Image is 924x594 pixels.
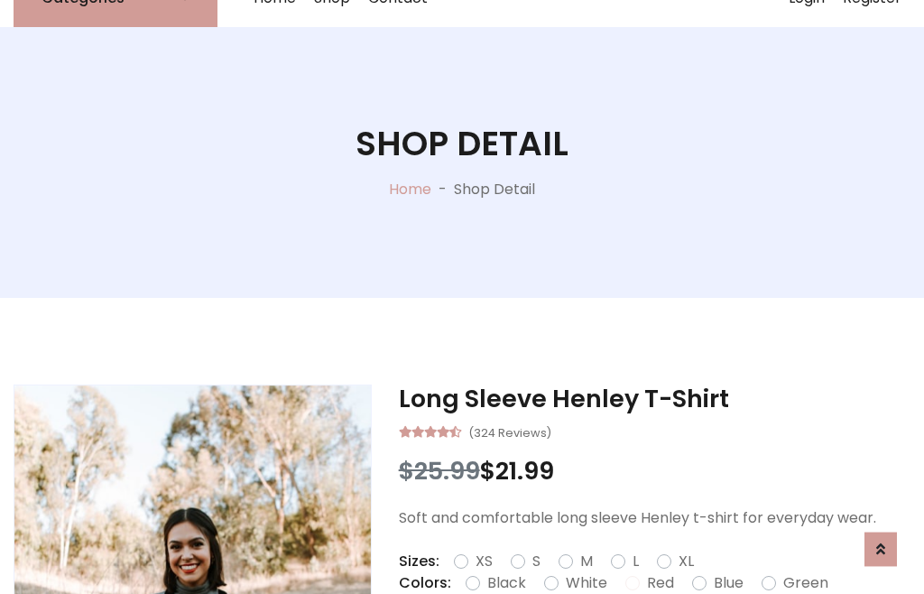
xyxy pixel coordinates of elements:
[580,551,593,572] label: M
[532,551,541,572] label: S
[633,551,639,572] label: L
[566,572,607,594] label: White
[714,572,744,594] label: Blue
[399,454,480,487] span: $25.99
[495,454,554,487] span: 21.99
[399,572,451,594] p: Colors:
[679,551,694,572] label: XL
[389,179,431,200] a: Home
[454,179,535,200] p: Shop Detail
[487,572,526,594] label: Black
[356,124,568,164] h1: Shop Detail
[399,385,910,413] h3: Long Sleeve Henley T-Shirt
[783,572,828,594] label: Green
[399,457,910,486] h3: $
[399,507,910,529] p: Soft and comfortable long sleeve Henley t-shirt for everyday wear.
[468,421,551,442] small: (324 Reviews)
[476,551,493,572] label: XS
[431,179,454,200] p: -
[399,551,439,572] p: Sizes:
[647,572,674,594] label: Red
